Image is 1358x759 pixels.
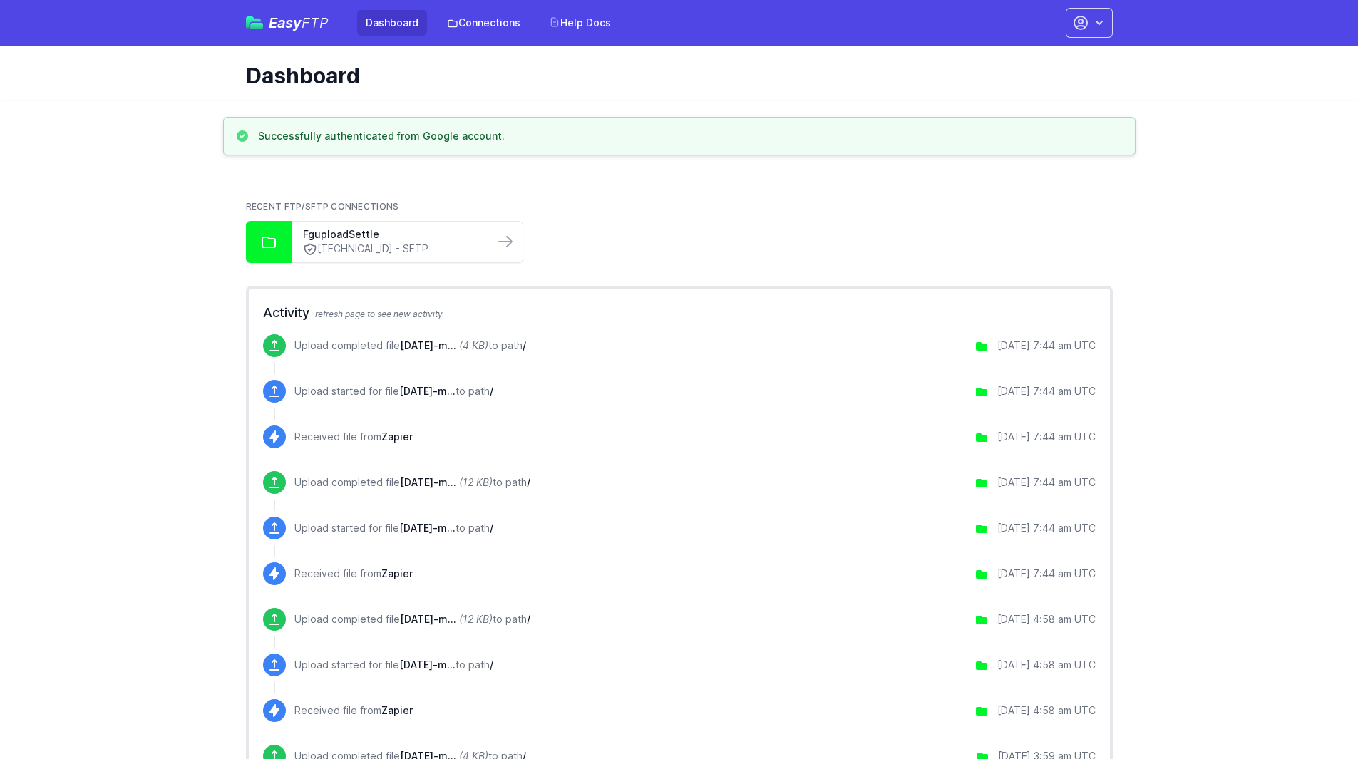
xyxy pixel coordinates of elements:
a: FguploadSettle [303,227,483,242]
p: Received file from [294,430,413,444]
span: FTP [302,14,329,31]
h1: Dashboard [246,63,1101,88]
span: Zapier [381,704,413,716]
span: / [490,385,493,397]
a: Help Docs [540,10,619,36]
span: / [527,613,530,625]
p: Upload completed file to path [294,612,530,626]
h2: Recent FTP/SFTP Connections [246,201,1113,212]
span: 2025-09-08-message_mfatfjkp.xlsx [399,522,456,534]
p: Upload completed file to path [294,475,530,490]
a: [TECHNICAL_ID] - SFTP [303,242,483,257]
div: [DATE] 7:44 am UTC [997,339,1096,353]
span: Easy [269,16,329,30]
i: (12 KB) [459,476,493,488]
img: easyftp_logo.png [246,16,263,29]
div: [DATE] 7:44 am UTC [997,384,1096,398]
span: 2025-09-08-message_mfatfksn.xlsx [400,339,456,351]
span: 2025-09-08-message_mfanj3e3.xlsx [400,613,456,625]
div: [DATE] 7:44 am UTC [997,430,1096,444]
a: Dashboard [357,10,427,36]
span: 2025-09-08-message_mfatfjkp.xlsx [400,476,456,488]
div: [DATE] 7:44 am UTC [997,475,1096,490]
span: Zapier [381,567,413,579]
p: Upload started for file to path [294,658,493,672]
h2: Activity [263,303,1096,323]
i: (4 KB) [459,339,488,351]
span: 2025-09-08-message_mfatfksn.xlsx [399,385,456,397]
span: refresh page to see new activity [315,309,443,319]
span: / [490,522,493,534]
p: Upload started for file to path [294,384,493,398]
div: [DATE] 4:58 am UTC [997,612,1096,626]
p: Received file from [294,703,413,718]
div: [DATE] 4:58 am UTC [997,658,1096,672]
p: Upload completed file to path [294,339,526,353]
div: [DATE] 7:44 am UTC [997,521,1096,535]
h3: Successfully authenticated from Google account. [258,129,505,143]
a: Connections [438,10,529,36]
span: Zapier [381,430,413,443]
div: [DATE] 7:44 am UTC [997,567,1096,581]
p: Upload started for file to path [294,521,493,535]
a: EasyFTP [246,16,329,30]
span: 2025-09-08-message_mfanj3e3.xlsx [399,659,456,671]
div: [DATE] 4:58 am UTC [997,703,1096,718]
i: (12 KB) [459,613,493,625]
span: / [527,476,530,488]
p: Received file from [294,567,413,581]
span: / [490,659,493,671]
span: / [523,339,526,351]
